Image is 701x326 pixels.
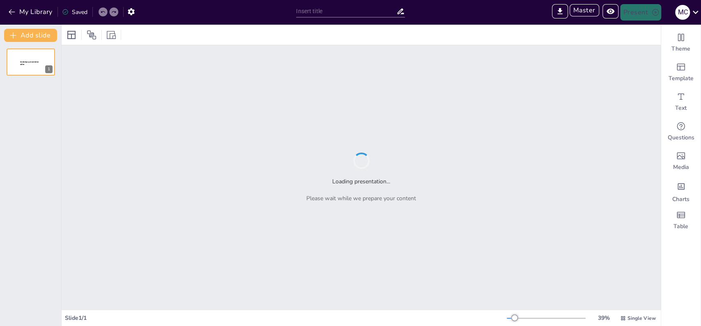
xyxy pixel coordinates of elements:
span: Questions [668,134,694,142]
h2: Loading presentation... [332,177,390,186]
div: Saved [62,8,87,16]
div: Resize presentation [105,28,117,42]
div: Layout [65,28,78,42]
span: Template [669,74,694,83]
span: Export to PowerPoint [552,4,568,21]
span: Media [673,163,689,171]
div: Add charts and graphs [661,176,701,206]
span: Text [675,104,687,112]
div: Add text boxes [661,87,701,117]
div: Get real-time input from your audience [661,117,701,146]
div: Add ready made slides [661,58,701,87]
div: 1 [7,49,55,76]
button: Present [620,4,661,21]
div: 39 % [594,314,614,322]
div: M C [675,5,690,20]
div: Add a table [661,206,701,235]
div: Add images, graphics, shapes or video [661,146,701,176]
span: Preview Presentation [602,4,620,21]
span: Charts [672,195,690,203]
span: Position [87,30,97,40]
span: Table [673,222,688,231]
p: Please wait while we prepare your content [306,194,416,203]
button: Master [570,4,599,16]
div: Change the overall theme [661,28,701,58]
button: M C [675,4,690,21]
span: Sendsteps presentation editor [20,61,39,65]
input: Insert title [296,5,396,17]
div: Slide 1 / 1 [65,314,507,322]
button: My Library [6,5,56,18]
span: Enter Master Mode [570,4,602,21]
div: 1 [45,65,53,73]
span: Single View [627,314,656,322]
button: Add slide [4,29,57,42]
span: Theme [671,45,690,53]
